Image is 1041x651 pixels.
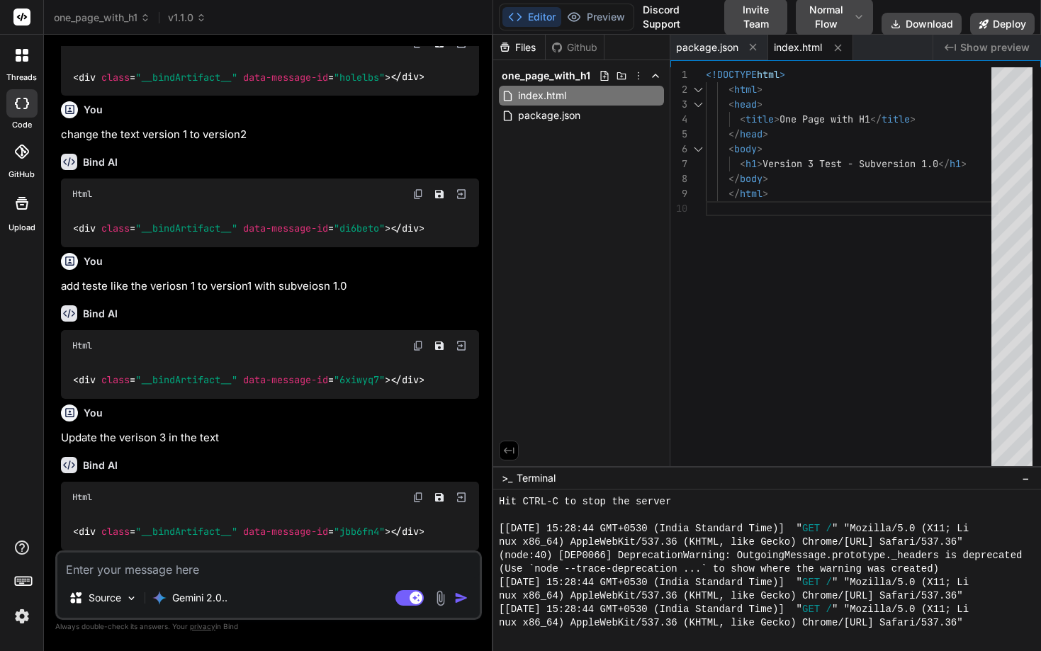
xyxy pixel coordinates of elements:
p: Always double-check its answers. Your in Bind [55,620,482,633]
label: code [12,119,32,131]
span: "di6beto" [334,222,385,234]
div: 7 [670,157,687,171]
img: copy [412,188,424,200]
span: Html [72,188,92,200]
span: head [740,128,763,140]
span: div [402,373,419,386]
div: Files [493,40,545,55]
span: body [734,142,757,155]
span: class [101,222,130,234]
div: Github [546,40,604,55]
p: Source [89,591,121,605]
img: settings [10,604,34,628]
span: </ [870,113,882,125]
img: attachment [432,590,449,606]
span: < [728,142,734,155]
span: body [740,172,763,185]
span: Terminal [517,471,556,485]
span: div [79,525,96,538]
span: Html [72,492,92,503]
h6: You [84,406,103,420]
div: Click to collapse the range. [689,82,707,97]
img: copy [412,492,424,503]
label: threads [6,72,37,84]
h6: Bind AI [83,307,118,321]
div: 1 [670,67,687,82]
span: > [757,83,763,96]
p: add teste like the veriosn 1 to version1 with subveiosn 1.0 [61,278,479,295]
span: data-message-id [243,373,328,386]
span: </ [728,187,740,200]
span: div [402,525,419,538]
span: index.html [517,87,568,104]
span: div [79,373,96,386]
span: h1 [950,157,961,170]
img: Open in Browser [455,491,468,504]
span: >_ [502,471,512,485]
button: Editor [502,7,561,27]
span: one_page_with_h1 [54,11,150,25]
span: "holelbs" [334,71,385,84]
span: Normal Flow [804,3,849,31]
button: Save file [429,487,449,507]
span: div [79,71,96,84]
span: Show preview [960,40,1030,55]
img: Pick Models [125,592,137,604]
span: "jbb6fn4" [334,525,385,538]
span: < = = > [73,222,390,234]
button: − [1019,467,1032,489]
span: (Use `node --trace-deprecation ...` to show where the warning was created) [499,562,939,576]
span: package.json [676,40,738,55]
span: > [763,172,768,185]
span: Version 3 Test - Subversion 1.0 [763,157,938,170]
span: "__bindArtifact__" [135,71,237,84]
span: class [101,71,130,84]
span: nux x86_64) AppleWebKit/537.36 (KHTML, like Gecko) Chrome/[URL] Safari/537.36" [499,589,963,603]
span: "__bindArtifact__" [135,525,237,538]
span: title [882,113,910,125]
span: nux x86_64) AppleWebKit/537.36 (KHTML, like Gecko) Chrome/[URL] Safari/537.36" [499,536,963,549]
span: </ [938,157,950,170]
div: 3 [670,97,687,112]
div: 8 [670,171,687,186]
span: < = = > [73,71,390,84]
span: > [774,113,780,125]
div: 9 [670,186,687,201]
div: 10 [670,201,687,216]
span: data-message-id [243,525,328,538]
span: > [961,157,967,170]
span: > [763,128,768,140]
img: Gemini 2.0 flash [152,591,167,605]
span: > [763,187,768,200]
span: </ > [390,222,424,234]
span: GET [802,576,820,589]
span: − [1022,471,1030,485]
span: html [740,187,763,200]
span: (node:40) [DEP0066] DeprecationWarning: OutgoingMessage.prototype._headers is deprecated [499,549,1023,562]
img: Open in Browser [455,339,468,352]
span: > [757,142,763,155]
span: < [728,98,734,111]
span: privacy [190,622,215,630]
span: / [826,522,832,536]
span: v1.1.0 [168,11,206,25]
span: < = = > [73,525,390,538]
h6: Bind AI [83,458,118,472]
img: icon [454,591,468,605]
span: < [740,113,745,125]
button: Download [882,13,962,35]
span: " "Mozilla/5.0 (X11; Li [832,576,969,589]
span: Hit CTRL-C to stop the server [499,495,671,509]
button: Save file [429,184,449,204]
span: "__bindArtifact__" [135,222,237,234]
span: > [780,68,785,81]
p: change the text version 1 to version2 [61,127,479,143]
span: h1 [745,157,757,170]
div: 4 [670,112,687,127]
span: > [757,98,763,111]
span: "6xiwyq7" [334,373,385,386]
label: GitHub [9,169,35,181]
span: </ > [390,71,424,84]
span: "__bindArtifact__" [135,373,237,386]
span: <!DOCTYPE [706,68,757,81]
